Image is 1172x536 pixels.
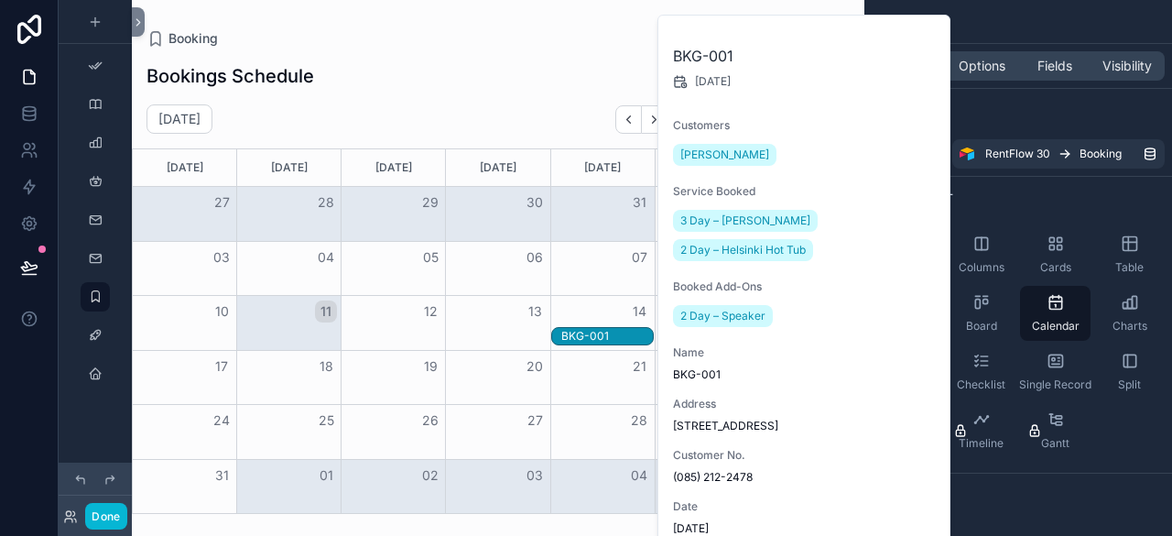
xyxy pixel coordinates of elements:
[1102,57,1152,75] span: Visibility
[673,210,818,232] a: 3 Day – [PERSON_NAME]
[524,356,546,377] button: 20
[673,305,773,327] a: 2 Day – Speaker
[628,246,650,268] button: 07
[524,191,546,213] button: 30
[1019,377,1091,392] span: Single Record
[959,260,1004,275] span: Columns
[642,105,667,134] button: Next
[211,301,233,323] button: 10
[957,377,1005,392] span: Checklist
[673,448,937,463] span: Customer No.
[673,367,937,382] span: BKG-001
[85,503,126,530] button: Done
[1094,227,1165,282] button: Table
[673,118,937,133] span: Customers
[673,470,937,485] span: (085) 212-2478
[959,57,1005,75] span: Options
[628,301,650,323] button: 14
[211,465,233,487] button: 31
[628,191,650,213] button: 31
[673,45,937,67] h2: BKG-001
[315,465,337,487] button: 01
[1041,436,1069,451] span: Gantt
[419,191,441,213] button: 29
[211,356,233,377] button: 17
[1040,260,1071,275] span: Cards
[946,403,1016,458] button: Timeline
[1032,319,1080,334] span: Calendar
[419,356,441,377] button: 19
[1118,377,1141,392] span: Split
[1080,147,1122,161] span: Booking
[1020,227,1091,282] button: Cards
[1037,57,1072,75] span: Fields
[158,110,201,128] h2: [DATE]
[561,329,653,344] div: BKG-001
[946,227,1016,282] button: Columns
[419,465,441,487] button: 02
[1094,286,1165,341] button: Charts
[315,191,337,213] button: 28
[524,410,546,432] button: 27
[628,356,650,377] button: 21
[1020,286,1091,341] button: Calendar
[524,246,546,268] button: 06
[673,499,937,514] span: Date
[673,184,937,199] span: Service Booked
[1094,345,1165,399] button: Split
[315,410,337,432] button: 25
[1112,319,1147,334] span: Charts
[946,345,1016,399] button: Checklist
[946,286,1016,341] button: Board
[211,191,233,213] button: 27
[344,149,442,186] div: [DATE]
[615,105,642,134] button: Back
[680,148,769,162] span: [PERSON_NAME]
[211,410,233,432] button: 24
[960,147,974,161] img: Airtable Logo
[1115,260,1144,275] span: Table
[628,465,650,487] button: 04
[168,29,218,48] span: Booking
[966,319,997,334] span: Board
[419,410,441,432] button: 26
[695,74,731,89] span: [DATE]
[315,301,337,323] button: 11
[132,148,864,514] div: Month View
[673,397,937,411] span: Address
[211,246,233,268] button: 03
[315,356,337,377] button: 18
[628,410,650,432] button: 28
[959,436,1004,451] span: Timeline
[952,139,1165,169] a: RentFlow 30Booking
[561,328,653,345] div: BKG-001
[419,246,441,268] button: 05
[673,144,776,166] a: [PERSON_NAME]
[673,419,937,433] span: [STREET_ADDRESS]
[673,239,813,261] a: 2 Day – Helsinki Hot Tub
[419,301,441,323] button: 12
[136,149,233,186] div: [DATE]
[146,29,218,48] a: Booking
[146,63,314,89] h1: Bookings Schedule
[524,301,546,323] button: 13
[240,149,338,186] div: [DATE]
[673,279,937,294] span: Booked Add-Ons
[524,465,546,487] button: 03
[673,345,937,360] span: Name
[315,246,337,268] button: 04
[680,309,765,323] span: 2 Day – Speaker
[680,243,806,257] span: 2 Day – Helsinki Hot Tub
[1020,403,1091,458] button: Gantt
[1020,345,1091,399] button: Single Record
[449,149,547,186] div: [DATE]
[673,521,937,536] span: [DATE]
[985,147,1050,161] span: RentFlow 30
[680,213,810,228] span: 3 Day – [PERSON_NAME]
[554,149,652,186] div: [DATE]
